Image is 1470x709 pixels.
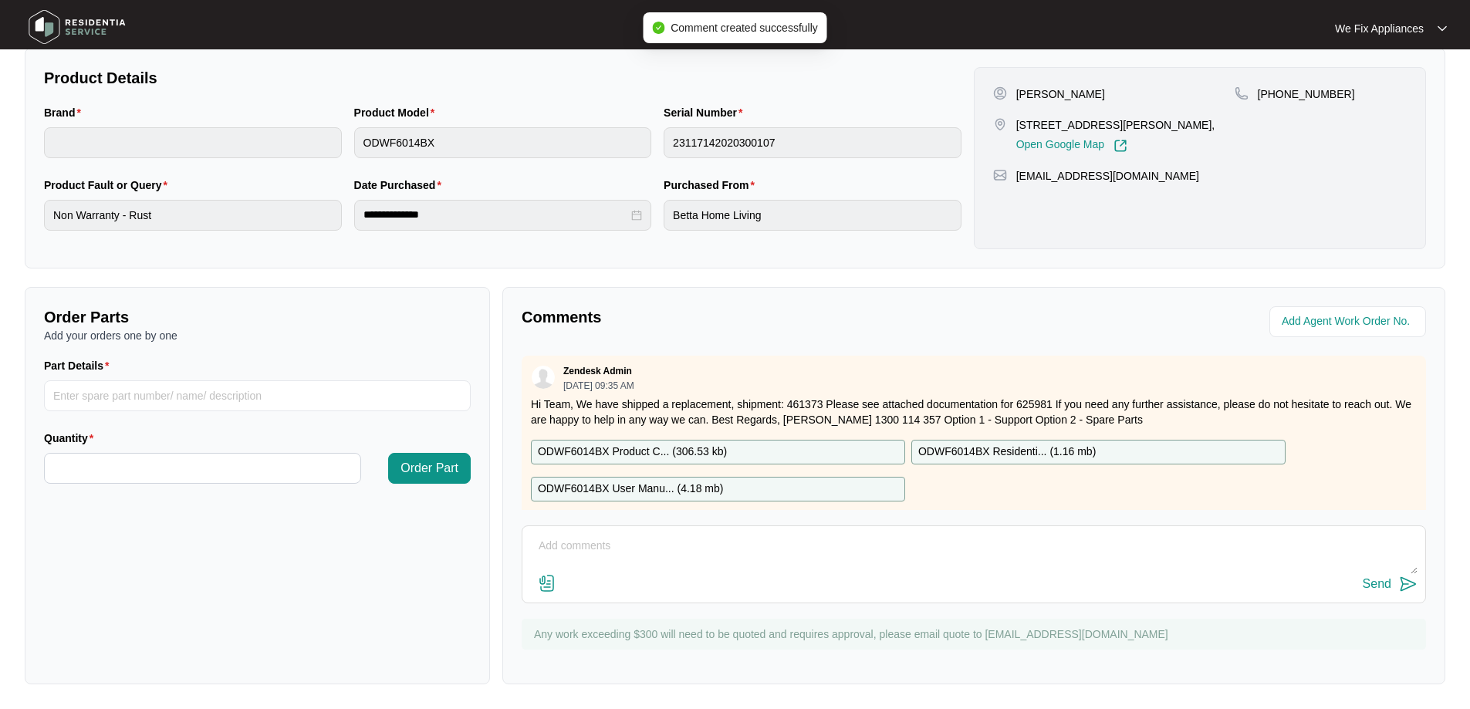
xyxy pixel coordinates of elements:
p: [EMAIL_ADDRESS][DOMAIN_NAME] [1016,168,1199,184]
img: file-attachment-doc.svg [538,574,556,593]
p: Any work exceeding $300 will need to be quoted and requires approval, please email quote to [EMAI... [534,626,1418,642]
label: Date Purchased [354,177,448,193]
img: map-pin [1235,86,1249,100]
label: Product Model [354,105,441,120]
input: Date Purchased [363,207,629,223]
span: check-circle [652,22,664,34]
p: Add your orders one by one [44,328,471,343]
p: ODWF6014BX User Manu... ( 4.18 mb ) [538,481,723,498]
input: Add Agent Work Order No. [1282,312,1417,331]
img: map-pin [993,168,1007,182]
span: Order Part [400,459,458,478]
input: Product Model [354,127,652,158]
img: Link-External [1113,139,1127,153]
img: dropdown arrow [1438,25,1447,32]
label: Serial Number [664,105,749,120]
img: send-icon.svg [1399,575,1418,593]
p: Product Details [44,67,961,89]
img: user.svg [532,366,555,389]
label: Purchased From [664,177,761,193]
a: Open Google Map [1016,139,1127,153]
input: Quantity [45,454,360,483]
input: Purchased From [664,200,961,231]
p: [DATE] 09:35 AM [563,381,634,390]
p: Hi Team, We have shipped a replacement, shipment: 461373 Please see attached documentation for 62... [531,397,1417,427]
p: [STREET_ADDRESS][PERSON_NAME], [1016,117,1215,133]
input: Product Fault or Query [44,200,342,231]
span: Comment created successfully [671,22,818,34]
p: ODWF6014BX Product C... ( 306.53 kb ) [538,444,727,461]
label: Quantity [44,430,100,446]
label: Product Fault or Query [44,177,174,193]
input: Serial Number [664,127,961,158]
p: Comments [522,306,963,328]
input: Part Details [44,380,471,411]
img: user-pin [993,86,1007,100]
button: Order Part [388,453,471,484]
img: map-pin [993,117,1007,131]
p: Order Parts [44,306,471,328]
p: We Fix Appliances [1335,21,1424,36]
input: Brand [44,127,342,158]
p: [PERSON_NAME] [1016,86,1105,102]
p: Zendesk Admin [563,365,632,377]
label: Part Details [44,358,116,373]
p: [PHONE_NUMBER] [1258,86,1355,102]
button: Send [1363,574,1418,595]
label: Brand [44,105,87,120]
p: ODWF6014BX Residenti... ( 1.16 mb ) [918,444,1096,461]
div: Send [1363,577,1391,591]
img: residentia service logo [23,4,131,50]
